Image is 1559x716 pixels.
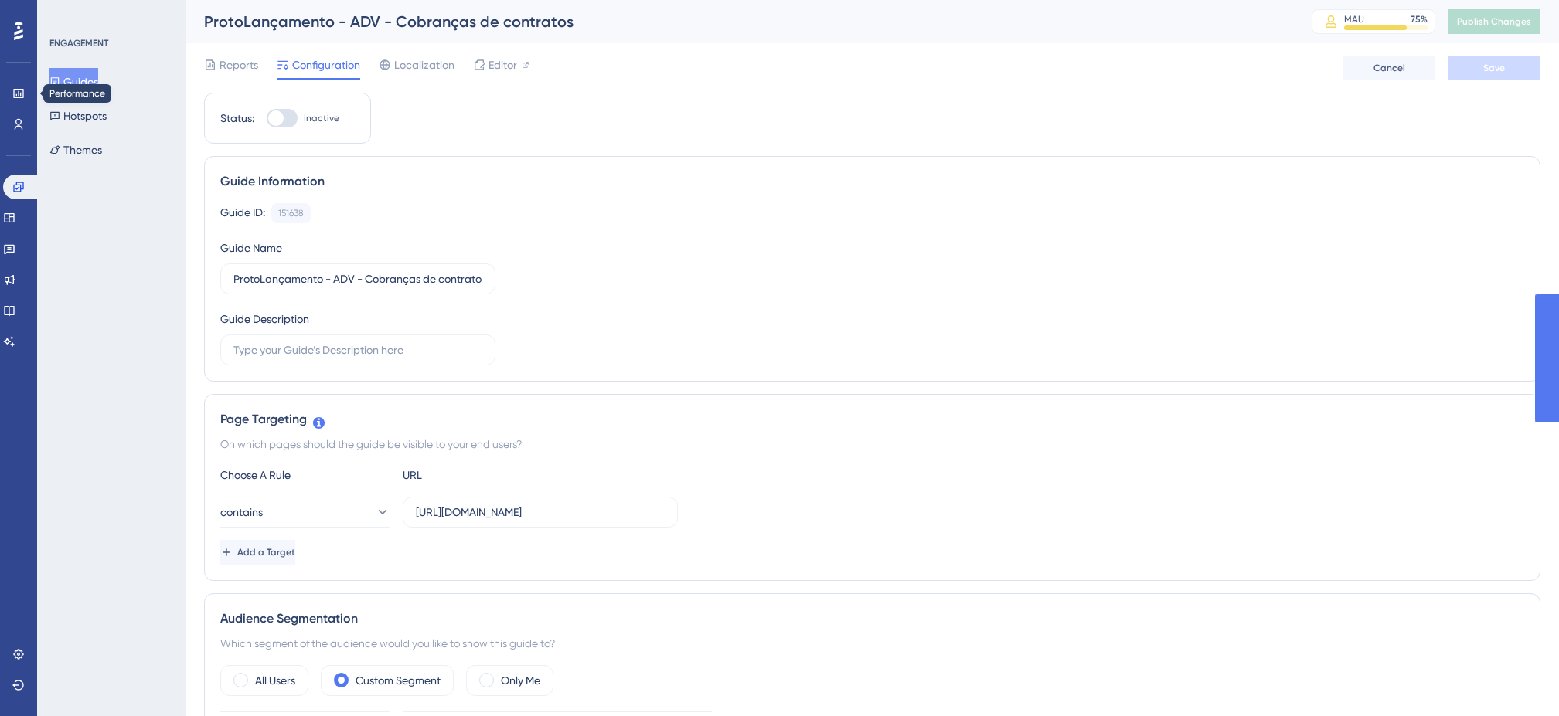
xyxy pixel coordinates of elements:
div: Guide Information [220,172,1524,191]
span: Inactive [304,112,339,124]
button: Cancel [1343,56,1435,80]
span: contains [220,503,263,521]
span: Configuration [292,56,360,74]
iframe: UserGuiding AI Assistant Launcher [1494,655,1540,701]
div: MAU [1344,13,1364,25]
div: Audience Segmentation [220,609,1524,628]
span: Cancel [1373,62,1405,74]
div: ProtoLançamento - ADV - Cobranças de contratos [204,11,1273,32]
div: On which pages should the guide be visible to your end users? [220,435,1524,453]
button: contains [220,497,390,528]
div: Guide Description [220,310,309,328]
span: Add a Target [237,546,295,558]
span: Publish Changes [1457,15,1531,28]
button: Guides [49,68,98,96]
button: Save [1448,56,1540,80]
span: Save [1483,62,1505,74]
div: Status: [220,109,254,127]
label: All Users [255,671,295,690]
input: Type your Guide’s Description here [233,341,482,358]
span: Editor [488,56,517,74]
button: Themes [49,136,102,164]
span: Localization [394,56,454,74]
button: Hotspots [49,102,107,130]
div: 151638 [278,207,304,219]
div: 75 % [1411,13,1428,25]
div: Guide Name [220,239,282,257]
label: Custom Segment [356,671,441,690]
div: Page Targeting [220,410,1524,429]
div: ENGAGEMENT [49,37,108,49]
div: Which segment of the audience would you like to show this guide to? [220,634,1524,653]
div: URL [403,466,573,484]
span: Reports [220,56,258,74]
button: Add a Target [220,540,295,565]
input: yourwebsite.com/path [416,504,665,521]
div: Guide ID: [220,203,265,223]
input: Type your Guide’s Name here [233,270,482,287]
button: Publish Changes [1448,9,1540,34]
label: Only Me [501,671,540,690]
div: Choose A Rule [220,466,390,484]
